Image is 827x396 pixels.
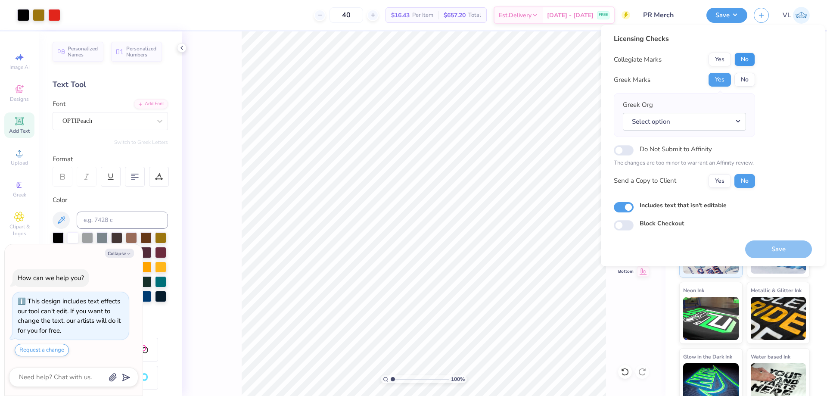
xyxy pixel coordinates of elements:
[9,64,30,71] span: Image AI
[734,174,755,188] button: No
[77,212,168,229] input: e.g. 7428 c
[451,375,465,383] span: 100 %
[9,128,30,134] span: Add Text
[53,79,168,90] div: Text Tool
[391,11,410,20] span: $16.43
[783,10,791,20] span: VL
[751,297,806,340] img: Metallic & Glitter Ink
[623,100,653,110] label: Greek Org
[683,297,739,340] img: Neon Ink
[614,159,755,168] p: The changes are too minor to warrant an Affinity review.
[330,7,363,23] input: – –
[126,46,157,58] span: Personalized Numbers
[53,154,169,164] div: Format
[614,75,650,85] div: Greek Marks
[709,174,731,188] button: Yes
[709,73,731,87] button: Yes
[751,352,790,361] span: Water based Ink
[683,286,704,295] span: Neon Ink
[13,191,26,198] span: Greek
[444,11,466,20] span: $657.20
[623,113,746,131] button: Select option
[11,159,28,166] span: Upload
[614,176,676,186] div: Send a Copy to Client
[783,7,810,24] a: VL
[18,274,84,282] div: How can we help you?
[734,73,755,87] button: No
[18,297,121,335] div: This design includes text effects our tool can't edit. If you want to change the text, our artist...
[412,11,433,20] span: Per Item
[53,99,65,109] label: Font
[751,286,802,295] span: Metallic & Glitter Ink
[15,344,69,356] button: Request a change
[640,219,684,228] label: Block Checkout
[640,143,712,155] label: Do Not Submit to Affinity
[499,11,532,20] span: Est. Delivery
[683,352,732,361] span: Glow in the Dark Ink
[468,11,481,20] span: Total
[706,8,747,23] button: Save
[53,195,168,205] div: Color
[640,201,727,210] label: Includes text that isn't editable
[599,12,608,18] span: FREE
[105,249,134,258] button: Collapse
[614,34,755,44] div: Licensing Checks
[793,7,810,24] img: Vincent Lloyd Laurel
[614,55,662,65] div: Collegiate Marks
[10,96,29,103] span: Designs
[134,99,168,109] div: Add Font
[547,11,594,20] span: [DATE] - [DATE]
[68,46,98,58] span: Personalized Names
[709,53,731,66] button: Yes
[114,139,168,146] button: Switch to Greek Letters
[4,223,34,237] span: Clipart & logos
[734,53,755,66] button: No
[637,6,700,24] input: Untitled Design
[618,268,634,274] span: Bottom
